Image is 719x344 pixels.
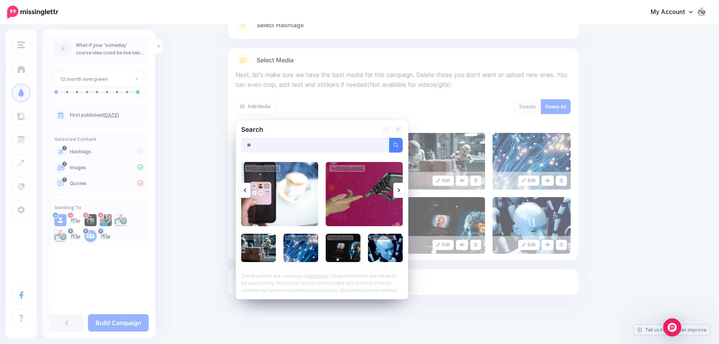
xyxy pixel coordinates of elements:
a: [PERSON_NAME] [335,166,363,170]
a: Unsplash [308,273,328,279]
a: Edit [433,240,454,250]
p: What if your ‘someday’ course idea could be live next week AI makes it happen. [76,42,143,57]
img: Cute tiny little robots are working in a futuristic soap factory [241,234,276,262]
img: 277803784_298115602312720_2559091870062979179_n-bsa154805.jpg [100,214,112,226]
img: menu.png [17,42,25,48]
div: Select Media [236,66,571,254]
img: 357774252_272542952131600_5124155199893867819_n-bsa154804.jpg [85,214,97,226]
img: ACg8ocIOgEZPtmH1V2Evl1kMjXb6_-gwyeFB2MUX0R6oFCUAYP6-s96-c-80676.png [54,230,66,242]
a: [PERSON_NAME] [251,166,279,170]
a: [PERSON_NAME] [332,236,352,239]
a: [PERSON_NAME] [289,236,309,239]
img: 7VJMF8673FU19SRJ3TJ3YIIPQ2XTOT06_large.jpg [407,197,485,254]
button: 12 month evergreen [54,72,143,86]
span: Select Hashtags [257,20,304,30]
a: Add Media [236,99,275,114]
img: Data strings [283,234,318,262]
span: Select Media [257,55,294,65]
img: aDtjnaRy1nj-bsa139596.png [85,230,97,242]
img: Next generation and Artificial inteligence [326,234,360,262]
div: By [285,235,311,240]
div: By [243,235,269,240]
div: media [513,99,541,114]
img: 294994388_114357758010141_4882141365283344416_n-bsa139599.jpg [100,230,112,242]
div: By [370,235,396,240]
img: ACg8ocIOgEZPtmH1V2Evl1kMjXb6_-gwyeFB2MUX0R6oFCUAYP6-s96-c-80676.png [115,214,127,226]
a: Edit [518,176,540,186]
p: First published [70,112,143,119]
a: Tell us how we can improve [634,325,710,335]
p: Hashtags [70,148,143,155]
span: 1 [62,177,67,182]
img: KXPBY0P875O4TDYZR3L7UISGMROX2CL8_large.jpg [407,133,485,190]
a: Edit [433,176,454,186]
a: Delete All [541,99,571,114]
a: [DATE] [103,112,119,118]
p: Next, let's make sure we have the best media for this campaign. Delete those you don't want or up... [236,70,571,90]
a: My Account [643,3,708,22]
div: By [327,235,353,240]
span: 5 [62,162,67,166]
img: 357936159_1758327694642933_5814637059568849490_n-bsa143769.jpg [69,214,82,226]
div: 12 month evergreen [60,75,134,83]
p: Images [70,164,143,171]
h4: Selected Content [54,136,143,142]
img: AYCSHK5R17Y8C77SFDF39AJ7GDPOZK7V_large.jpg [493,197,571,254]
a: Edit [518,240,540,250]
span: 5 [519,104,522,110]
img: 294509350_190604856646415_2032404382809120838_n-bsa139595.jpg [69,230,82,242]
img: article-default-image-icon.png [54,42,72,55]
p: These photos are courtesy of . Unsplash photos are made to be used freely. All photos can be down... [241,268,403,294]
a: Select Hashtags [236,19,571,39]
img: user_default_image.png [54,214,66,226]
img: YW8V3IS1HJVI2VD5Y70H7ILLJW8ZH2M4_large.jpg [493,133,571,190]
h4: Sending To [54,205,143,210]
p: Quotes [70,180,143,187]
div: By [245,165,280,172]
div: By [329,165,365,172]
a: [PERSON_NAME] [247,236,267,239]
span: 1 [62,146,67,150]
div: Open Intercom Messenger [663,318,681,336]
h2: Search [241,126,263,133]
a: [PERSON_NAME] [374,236,394,239]
a: Select Media [236,54,571,66]
img: Missinglettr [7,6,58,19]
